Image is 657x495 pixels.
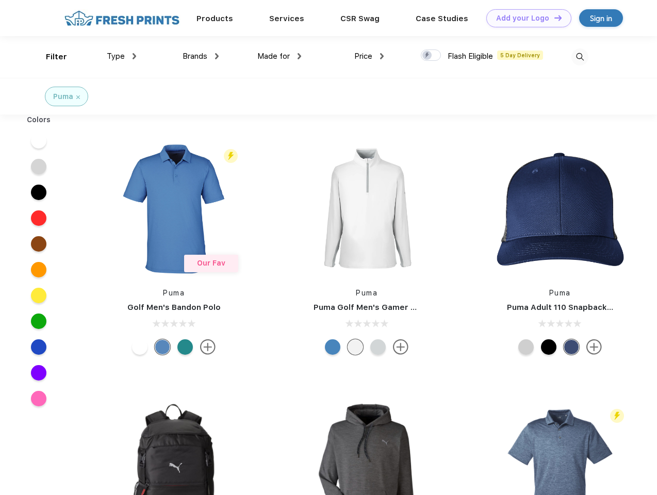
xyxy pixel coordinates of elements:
[370,339,386,355] div: High Rise
[541,339,556,355] div: Pma Blk Pma Blk
[163,289,185,297] a: Puma
[590,12,612,24] div: Sign in
[53,91,73,102] div: Puma
[393,339,408,355] img: more.svg
[448,52,493,61] span: Flash Eligible
[354,52,372,61] span: Price
[554,15,562,21] img: DT
[340,14,380,23] a: CSR Swag
[579,9,623,27] a: Sign in
[215,53,219,59] img: dropdown.png
[496,14,549,23] div: Add your Logo
[46,51,67,63] div: Filter
[518,339,534,355] div: Quarry Brt Whit
[105,140,242,277] img: func=resize&h=266
[549,289,571,297] a: Puma
[177,339,193,355] div: Green Lagoon
[183,52,207,61] span: Brands
[107,52,125,61] span: Type
[19,114,59,125] div: Colors
[380,53,384,59] img: dropdown.png
[571,48,588,65] img: desktop_search.svg
[257,52,290,61] span: Made for
[155,339,170,355] div: Lake Blue
[298,140,435,277] img: func=resize&h=266
[224,149,238,163] img: flash_active_toggle.svg
[200,339,216,355] img: more.svg
[197,259,225,267] span: Our Fav
[610,409,624,423] img: flash_active_toggle.svg
[127,303,221,312] a: Golf Men's Bandon Polo
[491,140,629,277] img: func=resize&h=266
[269,14,304,23] a: Services
[348,339,363,355] div: Bright White
[132,339,147,355] div: Bright White
[76,95,80,99] img: filter_cancel.svg
[133,53,136,59] img: dropdown.png
[298,53,301,59] img: dropdown.png
[586,339,602,355] img: more.svg
[61,9,183,27] img: fo%20logo%202.webp
[356,289,377,297] a: Puma
[196,14,233,23] a: Products
[564,339,579,355] div: Peacoat Qut Shd
[325,339,340,355] div: Bright Cobalt
[314,303,477,312] a: Puma Golf Men's Gamer Golf Quarter-Zip
[497,51,543,60] span: 5 Day Delivery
